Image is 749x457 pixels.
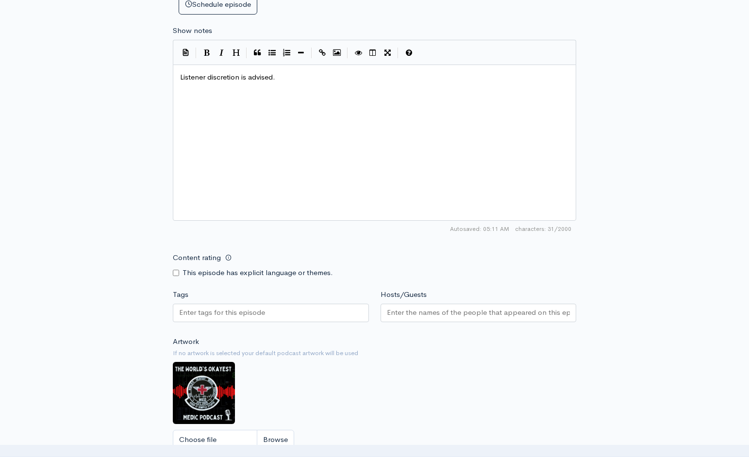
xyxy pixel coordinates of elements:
[173,25,212,36] label: Show notes
[173,289,188,300] label: Tags
[380,46,395,60] button: Toggle Fullscreen
[173,248,221,268] label: Content rating
[265,46,279,60] button: Generic List
[200,46,214,60] button: Bold
[173,336,199,347] label: Artwork
[450,225,509,233] span: Autosaved: 05:11 AM
[178,45,193,59] button: Insert Show Notes Template
[315,46,330,60] button: Create Link
[250,46,265,60] button: Quote
[347,48,348,59] i: |
[246,48,247,59] i: |
[381,289,427,300] label: Hosts/Guests
[401,46,416,60] button: Markdown Guide
[196,48,197,59] i: |
[311,48,312,59] i: |
[173,348,576,358] small: If no artwork is selected your default podcast artwork will be used
[351,46,366,60] button: Toggle Preview
[229,46,243,60] button: Heading
[387,307,570,318] input: Enter the names of the people that appeared on this episode
[180,72,275,82] span: Listener discretion is advised.
[214,46,229,60] button: Italic
[294,46,308,60] button: Insert Horizontal Line
[179,307,266,318] input: Enter tags for this episode
[183,267,333,278] label: This episode has explicit language or themes.
[515,225,571,233] span: 31/2000
[279,46,294,60] button: Numbered List
[366,46,380,60] button: Toggle Side by Side
[398,48,399,59] i: |
[330,46,344,60] button: Insert Image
